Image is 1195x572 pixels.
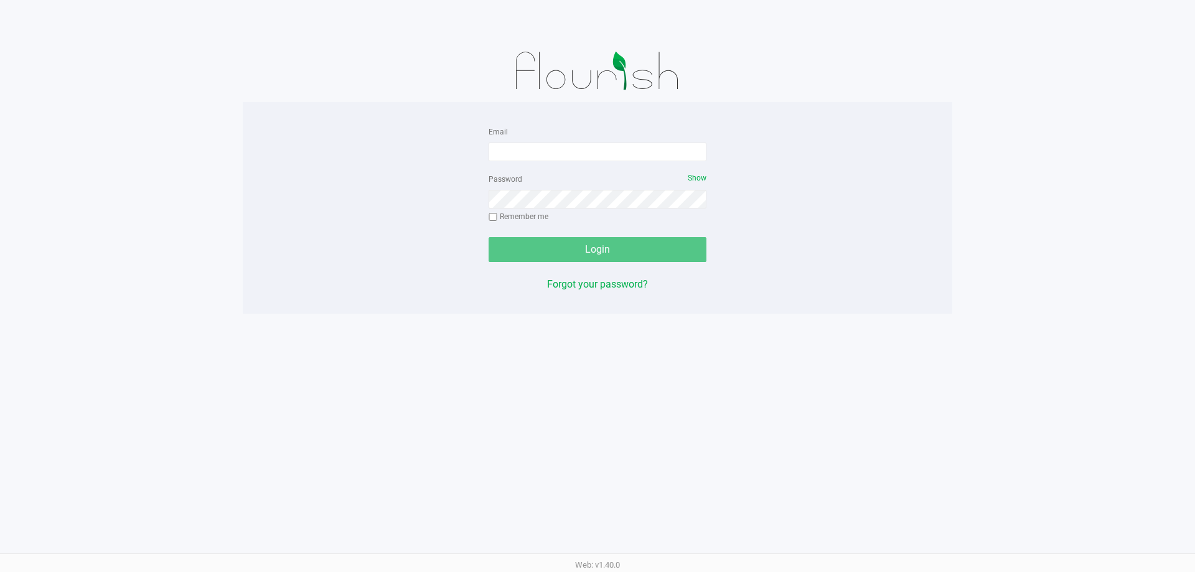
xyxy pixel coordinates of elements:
label: Email [489,126,508,138]
label: Password [489,174,522,185]
span: Show [688,174,706,182]
span: Web: v1.40.0 [575,560,620,570]
input: Remember me [489,213,497,222]
label: Remember me [489,211,548,222]
button: Forgot your password? [547,277,648,292]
